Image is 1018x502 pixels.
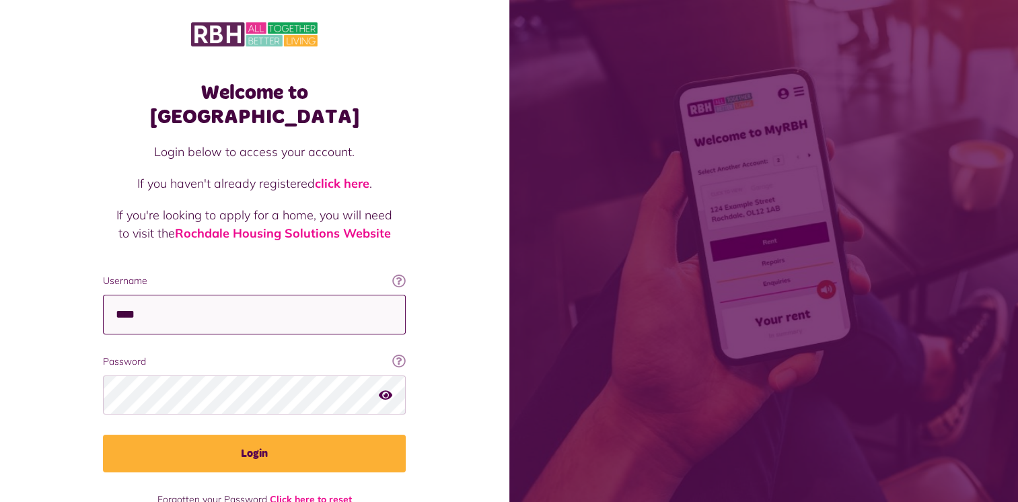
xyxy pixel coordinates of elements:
[116,174,392,192] p: If you haven't already registered .
[103,435,406,472] button: Login
[116,143,392,161] p: Login below to access your account.
[103,81,406,129] h1: Welcome to [GEOGRAPHIC_DATA]
[116,206,392,242] p: If you're looking to apply for a home, you will need to visit the
[315,176,369,191] a: click here
[191,20,318,48] img: MyRBH
[103,274,406,288] label: Username
[175,225,391,241] a: Rochdale Housing Solutions Website
[103,355,406,369] label: Password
